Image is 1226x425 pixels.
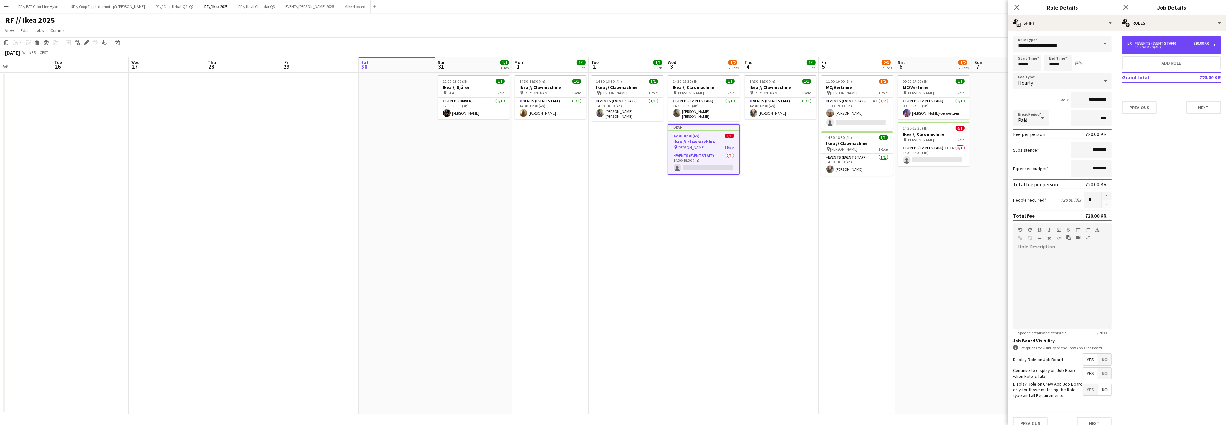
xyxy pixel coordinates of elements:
span: 14:30-18:30 (4h) [903,126,929,131]
span: 28 [207,63,216,70]
span: 1 Role [955,91,965,95]
a: Jobs [32,26,47,35]
app-job-card: Draft14:30-18:30 (4h)0/1Ikea // Clawmachine [PERSON_NAME]1 RoleEvents (Event Staff)0/114:30-18:30... [668,124,740,175]
span: 0/1 [725,134,734,138]
span: 6 [897,63,905,70]
span: 1 Role [879,91,888,95]
button: Add role [1122,56,1221,69]
span: Yes [1083,384,1098,395]
a: Comms [48,26,67,35]
span: 3 [667,63,676,70]
span: 0 / 2000 [1089,330,1112,335]
h3: Ikea // Clawmachine [668,84,740,90]
span: 11:00-19:00 (8h) [826,79,852,84]
div: 1 x [1127,41,1135,46]
span: 1/1 [807,60,816,65]
span: Fri [821,59,826,65]
app-card-role: Events (Event Staff)3I1A0/114:30-18:30 (4h) [898,144,970,166]
div: Shift [1008,15,1117,31]
div: 720.00 KR x [1061,197,1081,203]
span: Mon [515,59,523,65]
label: Display Role on Crew App Job Board only for those matching the Role type and all Requirements [1013,381,1083,399]
span: 1/2 [728,60,737,65]
span: Tue [591,59,599,65]
app-job-card: 14:30-18:30 (4h)1/1Ikea // Clawmachine [PERSON_NAME]1 RoleEvents (Event Staff)1/114:30-18:30 (4h)... [515,75,586,119]
app-job-card: 09:00-17:00 (8h)1/1MC/Vertinne [PERSON_NAME]1 RoleEvents (Event Staff)1/109:00-17:00 (8h)[PERSON_... [898,75,970,119]
app-card-role: Events (Event Staff)1/114:30-18:30 (4h)[PERSON_NAME] [745,98,816,119]
app-card-role: Events (Event Staff)1/114:30-18:30 (4h)[PERSON_NAME] [821,154,893,176]
div: Draft [668,125,739,130]
div: 1 Job [807,65,815,70]
div: Set options for visibility on the Crew App’s Job Board [1013,345,1112,351]
span: Wed [668,59,676,65]
div: [DATE] [5,49,20,56]
a: View [3,26,17,35]
h3: MC/Vertinne [898,84,970,90]
button: RF // Kavli Cheddar Q3 [233,0,280,13]
app-card-role: Events (Driver)1/112:00-15:00 (3h)[PERSON_NAME] [438,98,510,119]
div: 11:00-19:00 (8h)1/2MC/Vertinne [PERSON_NAME]1 RoleEvents (Event Staff)4I1/211:00-19:00 (8h)[PERSO... [821,75,893,129]
span: Thu [745,59,753,65]
span: Fri [285,59,290,65]
span: 29 [284,63,290,70]
span: Specific details about this role [1013,330,1071,335]
h3: Ikea // Clawmachine [591,84,663,90]
button: Text Color [1095,227,1100,232]
button: Italic [1047,227,1051,232]
div: 2 Jobs [959,65,969,70]
app-job-card: 14:30-18:30 (4h)1/1Ikea // Clawmachine [PERSON_NAME]1 RoleEvents (Event Staff)1/114:30-18:30 (4h)... [821,131,893,176]
span: 1 Role [725,91,735,95]
a: Edit [18,26,30,35]
span: [PERSON_NAME] [524,91,551,95]
button: Mikkel board [339,0,371,13]
button: Insert video [1076,235,1080,240]
span: 1/1 [802,79,811,84]
span: [PERSON_NAME] [830,147,858,152]
button: Horizontal Line [1037,236,1042,241]
button: Undo [1018,227,1023,232]
h3: Ikea // Clawmachine [668,139,739,145]
span: 1 [514,63,523,70]
button: Clear Formatting [1047,236,1051,241]
span: 1 Role [649,91,658,95]
app-job-card: 14:30-18:30 (4h)1/1Ikea // Clawmachine [PERSON_NAME]1 RoleEvents (Event Staff)1/114:30-18:30 (4h)... [745,75,816,119]
span: 1/1 [956,79,965,84]
label: People required [1013,197,1046,203]
div: Total fee [1013,212,1035,219]
button: Next [1186,101,1221,114]
span: 1 Role [955,137,965,142]
span: 31 [437,63,446,70]
span: [PERSON_NAME] [677,91,704,95]
span: Sat [361,59,369,65]
span: 1/1 [572,79,581,84]
span: 14:30-18:30 (4h) [674,134,700,138]
span: Comms [50,28,65,33]
button: Increase [1102,192,1112,200]
label: Expenses budget [1013,166,1049,171]
button: Previous [1122,101,1157,114]
button: RF // Coop Toppledermøte på [PERSON_NAME] [66,0,150,13]
span: No [1098,354,1111,365]
button: Bold [1037,227,1042,232]
span: Thu [208,59,216,65]
span: 1 Role [495,91,505,95]
h3: Ikea // Clawmachine [745,84,816,90]
h1: RF // Ikea 2025 [5,15,55,25]
span: 7 [974,63,982,70]
span: Yes [1083,368,1098,379]
span: 2 [590,63,599,70]
span: 14:30-18:30 (4h) [826,135,852,140]
span: Tue [55,59,62,65]
button: EVENT//[PERSON_NAME] 2025 [280,0,339,13]
span: 09:00-17:00 (8h) [903,79,929,84]
h3: Job Details [1117,3,1226,12]
label: Continue to display on Job Board when Role is full? [1013,368,1083,379]
span: View [5,28,14,33]
div: 720.00 KR [1193,41,1209,46]
span: Sun [975,59,982,65]
div: Roles [1117,15,1226,31]
span: No [1098,368,1111,379]
span: 1/1 [879,135,888,140]
span: 5 [820,63,826,70]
